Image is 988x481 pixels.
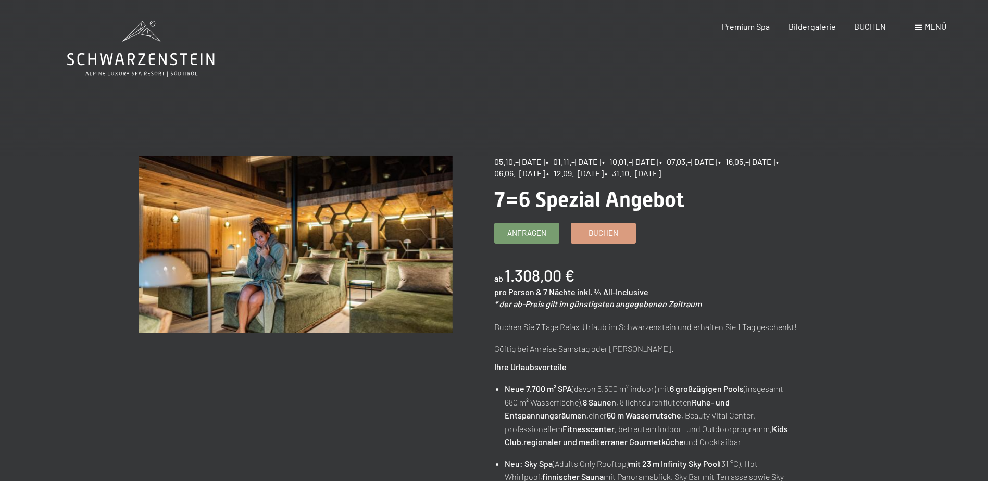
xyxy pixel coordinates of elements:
[577,287,648,297] span: inkl. ¾ All-Inclusive
[659,157,717,167] span: • 07.03.–[DATE]
[505,382,808,449] li: (davon 5.500 m² indoor) mit (insgesamt 680 m² Wasserfläche), , 8 lichtdurchfluteten einer , Beaut...
[494,287,542,297] span: pro Person &
[494,320,808,334] p: Buchen Sie 7 Tage Relax-Urlaub im Schwarzenstein und erhalten Sie 1 Tag geschenkt!
[670,384,744,394] strong: 6 großzügigen Pools
[924,21,946,31] span: Menü
[722,21,770,31] a: Premium Spa
[494,187,684,212] span: 7=6 Spezial Angebot
[139,156,453,333] img: 7=6 Spezial Angebot
[494,362,567,372] strong: Ihre Urlaubsvorteile
[571,223,635,243] a: Buchen
[523,437,684,447] strong: regionaler und mediterraner Gourmetküche
[505,266,574,285] b: 1.308,00 €
[546,157,601,167] span: • 01.11.–[DATE]
[607,410,681,420] strong: 60 m Wasserrutsche
[562,424,615,434] strong: Fitnesscenter
[494,342,808,356] p: Gültig bei Anreise Samstag oder [PERSON_NAME].
[589,227,618,238] span: Buchen
[505,384,572,394] strong: Neue 7.700 m² SPA
[546,168,604,178] span: • 12.09.–[DATE]
[495,223,559,243] a: Anfragen
[583,397,616,407] strong: 8 Saunen
[494,157,545,167] span: 05.10.–[DATE]
[494,299,702,309] em: * der ab-Preis gilt im günstigsten angegebenen Zeitraum
[605,168,661,178] span: • 31.10.–[DATE]
[543,287,576,297] span: 7 Nächte
[854,21,886,31] a: BUCHEN
[789,21,836,31] a: Bildergalerie
[718,157,775,167] span: • 16.05.–[DATE]
[505,459,553,469] strong: Neu: Sky Spa
[507,227,546,238] span: Anfragen
[602,157,658,167] span: • 10.01.–[DATE]
[494,273,503,283] span: ab
[629,459,719,469] strong: mit 23 m Infinity Sky Pool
